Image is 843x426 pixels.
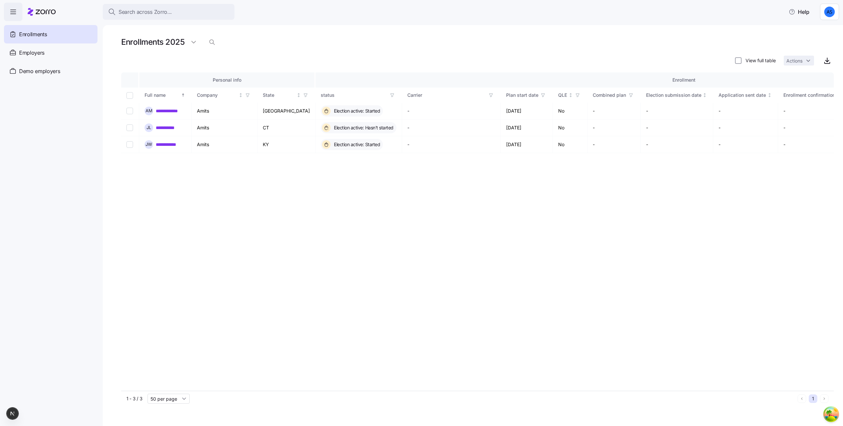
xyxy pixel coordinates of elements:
th: CompanyNot sorted [192,88,258,103]
td: - [641,120,714,136]
div: QLE [558,92,567,99]
span: - [407,141,409,148]
button: Search across Zorro... [103,4,234,20]
h1: Enrollments 2025 [121,37,184,47]
span: Election active: Hasn't started [332,124,394,131]
button: Previous page [798,394,806,403]
div: Personal info [145,76,309,84]
img: 5501e7860a6200fd2ae897ff5e54e6a7 [824,7,835,17]
th: Full nameSorted ascending [139,88,192,103]
div: Sorted ascending [181,93,185,97]
td: KY [258,136,315,153]
span: Election active: Started [332,108,380,114]
button: Next page [820,394,829,403]
input: Select record 3 [126,141,133,148]
td: - [641,136,714,153]
input: Select record 2 [126,124,133,131]
a: Demo employers [4,62,97,80]
a: Enrollments [4,25,97,43]
a: Employers [4,43,97,62]
button: 1 [809,394,817,403]
td: - [587,136,641,153]
td: - [641,103,714,120]
span: - [407,108,409,114]
button: Actions [784,56,814,66]
span: Help [789,8,809,16]
div: Not sorted [568,93,573,97]
td: [DATE] [501,136,553,153]
div: State [263,92,295,99]
input: Select all records [126,92,133,99]
div: Company [197,92,237,99]
label: View full table [742,57,776,64]
div: status [321,92,387,99]
div: Plan start date [506,92,538,99]
div: Combined plan [593,92,626,99]
td: - [587,120,641,136]
span: Demo employers [19,67,60,75]
div: Election submission date [646,92,701,99]
td: No [553,136,587,153]
span: Employers [19,49,44,57]
td: - [587,103,641,120]
span: - [407,124,409,131]
td: No [553,103,587,120]
td: [DATE] [501,120,553,136]
td: Amits [192,120,258,136]
div: Not sorted [767,93,772,97]
th: Election submission dateNot sorted [641,88,714,103]
span: Actions [786,59,802,63]
span: J L [147,125,151,130]
div: Full name [145,92,180,99]
span: Search across Zorro... [119,8,172,16]
td: - [713,120,778,136]
button: Open Tanstack query devtools [825,408,838,421]
div: Application sent date [719,92,766,99]
td: [GEOGRAPHIC_DATA] [258,103,315,120]
button: Help [783,5,815,18]
div: Carrier [407,92,486,99]
td: CT [258,120,315,136]
input: Select record 1 [126,108,133,114]
td: [DATE] [501,103,553,120]
td: - [713,136,778,153]
td: - [713,103,778,120]
span: Election active: Started [332,141,380,148]
span: 1 - 3 / 3 [126,395,142,402]
th: Application sent dateNot sorted [713,88,778,103]
th: StateNot sorted [258,88,315,103]
div: Not sorted [702,93,707,97]
span: Enrollments [19,30,47,39]
td: Amits [192,103,258,120]
div: Not sorted [238,93,243,97]
span: A M [146,109,152,113]
td: Amits [192,136,258,153]
th: QLENot sorted [553,88,587,103]
span: J W [146,142,152,146]
td: No [553,120,587,136]
div: Not sorted [296,93,301,97]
